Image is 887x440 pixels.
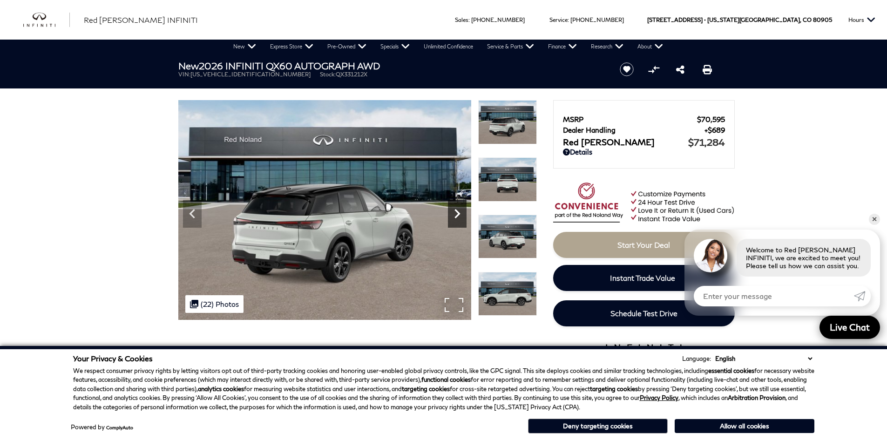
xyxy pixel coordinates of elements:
a: Specials [373,40,417,54]
span: : [568,16,569,23]
span: Red [PERSON_NAME] [563,137,688,147]
span: VIN: [178,71,190,78]
a: Schedule Test Drive [553,300,735,326]
a: Red [PERSON_NAME] $71,284 [563,136,725,148]
span: Red [PERSON_NAME] INFINITI [84,15,198,24]
p: We respect consumer privacy rights by letting visitors opt out of third-party tracking cookies an... [73,366,814,412]
span: Sales [455,16,468,23]
div: Previous [183,200,202,228]
div: Language: [682,356,711,362]
span: $70,595 [697,115,725,123]
span: Start Your Deal [617,240,670,249]
a: Dealer Handling $689 [563,126,725,134]
div: Powered by [71,424,133,430]
a: Details [563,148,725,156]
a: Service & Parts [480,40,541,54]
span: MSRP [563,115,697,123]
img: New 2026 Radiant White/Black Obsidian INFINITI AUTOGRAPH AWD image 5 [478,100,537,144]
span: Stock: [320,71,336,78]
a: Pre-Owned [320,40,373,54]
a: ComplyAuto [106,425,133,430]
a: Instant Trade Value [553,265,732,291]
button: Save vehicle [616,62,637,77]
strong: targeting cookies [402,385,450,393]
button: Deny targeting cookies [528,419,668,433]
a: New [226,40,263,54]
button: Allow all cookies [675,419,814,433]
span: QX331212X [336,71,367,78]
strong: essential cookies [708,367,754,374]
a: Unlimited Confidence [417,40,480,54]
span: Live Chat [825,321,874,333]
a: Finance [541,40,584,54]
div: Welcome to Red [PERSON_NAME] INFINITI, we are excited to meet you! Please tell us how we can assi... [737,239,871,277]
a: Express Store [263,40,320,54]
span: [US_VEHICLE_IDENTIFICATION_NUMBER] [190,71,311,78]
span: Service [549,16,568,23]
span: : [468,16,470,23]
span: Schedule Test Drive [610,309,677,318]
a: Research [584,40,630,54]
button: Compare Vehicle [647,62,661,76]
span: Your Privacy & Cookies [73,354,153,363]
div: Next [448,200,467,228]
a: Submit [854,286,871,306]
a: infiniti [23,13,70,27]
strong: New [178,60,199,71]
a: [PHONE_NUMBER] [570,16,624,23]
strong: targeting cookies [590,385,638,393]
a: MSRP $70,595 [563,115,725,123]
span: $71,284 [688,136,725,148]
a: Print this New 2026 INFINITI QX60 AUTOGRAPH AWD [703,64,712,75]
img: New 2026 Radiant White/Black Obsidian INFINITI AUTOGRAPH AWD image 5 [178,100,471,320]
strong: Arbitration Provision [728,394,785,401]
img: New 2026 Radiant White/Black Obsidian INFINITI AUTOGRAPH AWD image 7 [478,215,537,259]
strong: analytics cookies [198,385,244,393]
a: Live Chat [819,316,880,339]
a: [STREET_ADDRESS] • [US_STATE][GEOGRAPHIC_DATA], CO 80905 [647,16,832,23]
img: New 2026 Radiant White/Black Obsidian INFINITI AUTOGRAPH AWD image 6 [478,157,537,202]
span: Instant Trade Value [610,273,675,282]
input: Enter your message [694,286,854,306]
div: (22) Photos [185,295,244,313]
a: [PHONE_NUMBER] [471,16,525,23]
a: Red [PERSON_NAME] INFINITI [84,14,198,26]
img: INFINITI [23,13,70,27]
img: Agent profile photo [694,239,727,272]
a: Start Your Deal [553,232,735,258]
span: Dealer Handling [563,126,704,134]
a: Privacy Policy [640,394,678,401]
span: $689 [704,126,725,134]
img: New 2026 Radiant White/Black Obsidian INFINITI AUTOGRAPH AWD image 8 [478,272,537,316]
h1: 2026 INFINITI QX60 AUTOGRAPH AWD [178,61,604,71]
nav: Main Navigation [226,40,670,54]
img: infinitipremiumcare.png [598,342,689,379]
strong: functional cookies [421,376,471,383]
a: About [630,40,670,54]
select: Language Select [713,354,814,363]
a: Share this New 2026 INFINITI QX60 AUTOGRAPH AWD [676,64,684,75]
